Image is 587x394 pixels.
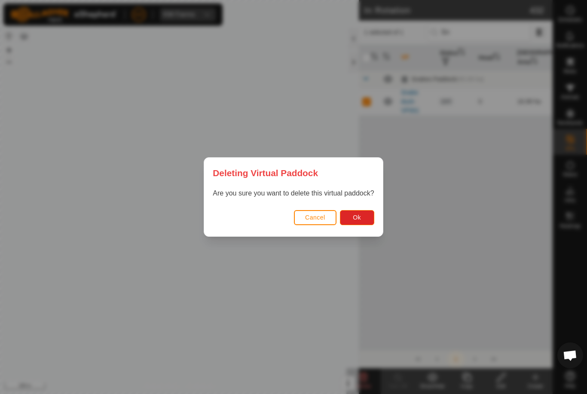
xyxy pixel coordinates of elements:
span: Cancel [305,214,325,221]
span: Ok [353,214,361,221]
div: Open chat [557,342,583,368]
span: Deleting Virtual Paddock [213,166,318,180]
button: Cancel [294,210,336,225]
p: Are you sure you want to delete this virtual paddock? [213,188,374,199]
button: Ok [340,210,374,225]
